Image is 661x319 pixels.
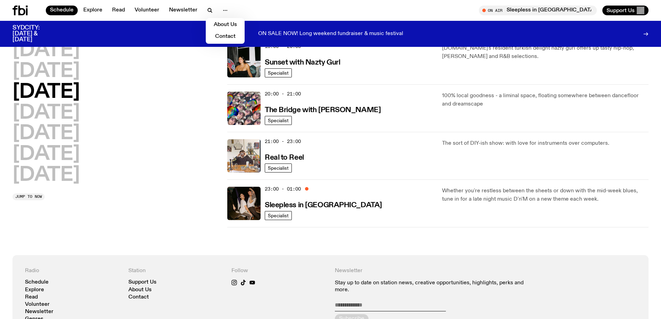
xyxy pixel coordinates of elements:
a: Schedule [46,6,78,15]
span: Specialist [268,118,289,123]
span: 21:00 - 23:00 [265,138,301,145]
a: Volunteer [130,6,163,15]
button: [DATE] [12,62,80,81]
a: About Us [208,20,243,30]
h3: The Bridge with [PERSON_NAME] [265,107,381,114]
a: Support Us [128,280,156,285]
h4: Follow [231,268,327,274]
span: Specialist [268,70,289,75]
a: Contact [208,32,243,42]
h3: Real to Reel [265,154,304,161]
span: Support Us [607,7,635,14]
img: Marcus Whale is on the left, bent to his knees and arching back with a gleeful look his face He i... [227,187,261,220]
span: Specialist [268,213,289,218]
span: Specialist [268,165,289,170]
h4: Newsletter [335,268,533,274]
a: Explore [25,287,44,293]
a: Volunteer [25,302,50,307]
button: [DATE] [12,166,80,185]
h4: Radio [25,268,120,274]
a: Sunset with Nazty Gurl [265,58,340,66]
a: Specialist [265,163,292,173]
p: Stay up to date on station news, creative opportunities, highlights, perks and more. [335,280,533,293]
a: Real to Reel [265,153,304,161]
a: Specialist [265,68,292,77]
a: Read [108,6,129,15]
p: ON SALE NOW! Long weekend fundraiser & music festival [258,31,403,37]
button: [DATE] [12,103,80,123]
img: Jasper Craig Adams holds a vintage camera to his eye, obscuring his face. He is wearing a grey ju... [227,139,261,173]
a: Contact [128,295,149,300]
button: [DATE] [12,124,80,143]
p: The sort of DIY-ish show: with love for instruments over computers. [442,139,649,148]
span: Jump to now [15,195,42,199]
h3: Sleepless in [GEOGRAPHIC_DATA] [265,202,382,209]
button: On AirSleepless in [GEOGRAPHIC_DATA] [479,6,597,15]
a: Newsletter [165,6,202,15]
h3: SYDCITY: [DATE] & [DATE] [12,25,57,43]
span: 23:00 - 01:00 [265,186,301,192]
a: The Bridge with [PERSON_NAME] [265,105,381,114]
a: Specialist [265,211,292,220]
button: [DATE] [12,41,80,60]
button: Support Us [602,6,649,15]
a: Sleepless in [GEOGRAPHIC_DATA] [265,200,382,209]
h4: Station [128,268,223,274]
p: [DOMAIN_NAME]'s resident turkish delight nazty gurl offers up tasty hip-hop, [PERSON_NAME] and R&... [442,44,649,61]
a: About Us [128,287,152,293]
button: Jump to now [12,193,45,200]
a: Explore [79,6,107,15]
a: Schedule [25,280,49,285]
a: Read [25,295,38,300]
a: Specialist [265,116,292,125]
a: Newsletter [25,309,53,314]
button: [DATE] [12,83,80,102]
h3: Sunset with Nazty Gurl [265,59,340,66]
p: 100% local goodness - a liminal space, floating somewhere between dancefloor and dreamscape [442,92,649,108]
p: Whether you're restless between the sheets or down with the mid-week blues, tune in for a late ni... [442,187,649,203]
span: 20:00 - 21:00 [265,91,301,97]
button: [DATE] [12,145,80,164]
